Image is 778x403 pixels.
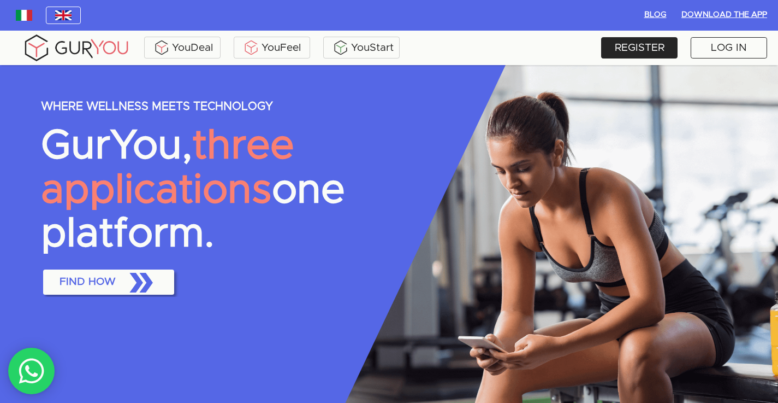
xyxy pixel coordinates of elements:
a: FIND HOW [41,267,176,297]
p: WHERE WELLNESS MEETS TECHNOLOGY [41,101,390,113]
div: YouDeal [147,39,218,56]
div: YouFeel [236,39,307,56]
img: whatsAppIcon.04b8739f.svg [18,358,45,385]
a: YouFeel [234,37,310,59]
img: ALVAdSatItgsAAAAAElFTkSuQmCC [153,39,170,56]
a: YouDeal [144,37,221,59]
a: YouStart [323,37,400,59]
span: BLOG [642,8,668,22]
button: FIND HOW [43,270,174,295]
p: GurYou, one platform. [41,124,390,257]
span: Download the App [681,8,767,22]
button: Download the App [677,7,771,24]
img: BxzlDwAAAAABJRU5ErkJggg== [332,39,349,56]
a: LOG IN [691,37,767,59]
img: italy.83948c3f.jpg [16,10,32,21]
span: three applications [41,126,294,211]
span: FIND HOW [47,265,170,300]
iframe: Chat Widget [723,351,778,403]
a: REGISTER [601,37,678,59]
img: wDv7cRK3VHVvwAAACV0RVh0ZGF0ZTpjcmVhdGUAMjAxOC0wMy0yNVQwMToxNzoxMiswMDowMGv4vjwAAAAldEVYdGRhdGU6bW... [55,10,72,20]
button: BLOG [638,7,673,24]
img: KDuXBJLpDstiOJIlCPq11sr8c6VfEN1ke5YIAoPlCPqmrDPlQeIQgHlNqkP7FCiAKJQRHlC7RCaiHTHAlEEQLmFuo+mIt2xQB... [243,39,259,56]
img: gyLogo01.5aaa2cff.png [22,33,131,63]
div: YouStart [326,39,397,56]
